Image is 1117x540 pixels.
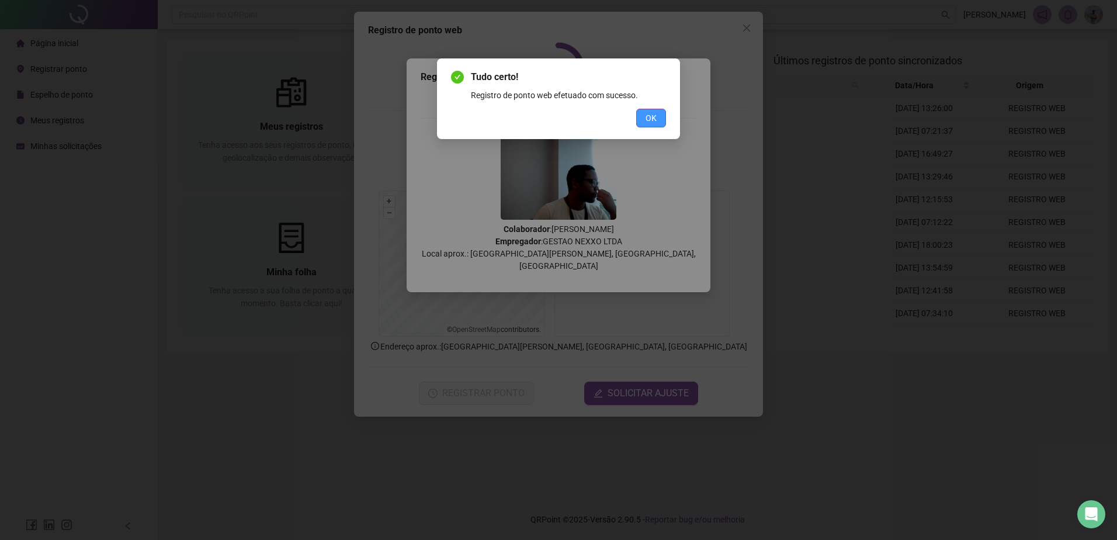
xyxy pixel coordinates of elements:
[636,109,666,127] button: OK
[471,89,666,102] div: Registro de ponto web efetuado com sucesso.
[451,71,464,84] span: check-circle
[471,70,666,84] span: Tudo certo!
[646,112,657,124] span: OK
[1077,500,1105,528] div: Open Intercom Messenger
